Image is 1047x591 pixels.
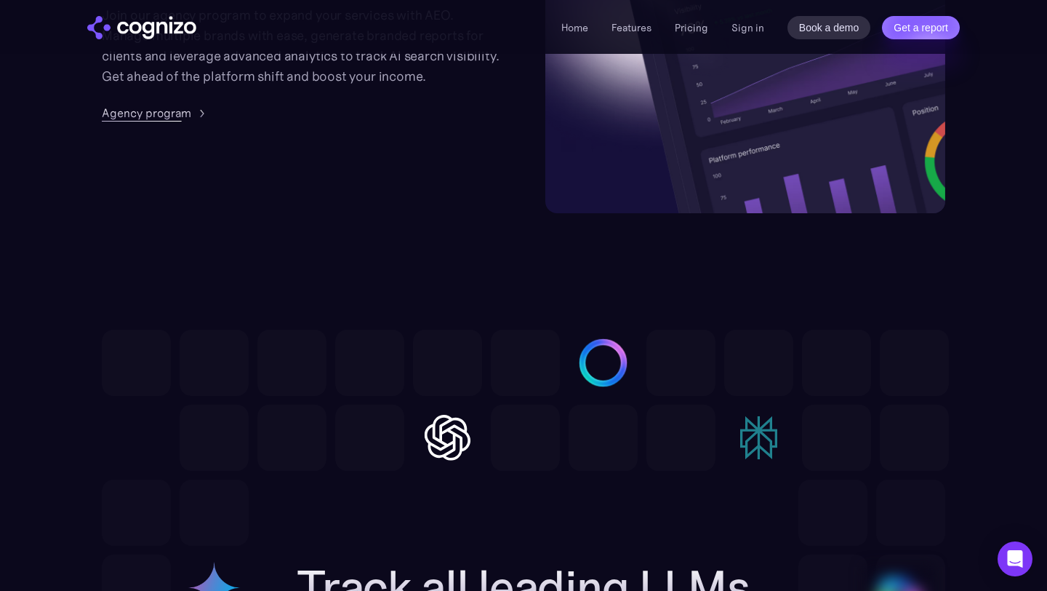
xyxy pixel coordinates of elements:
a: home [87,16,196,39]
a: Pricing [675,21,708,34]
div: Open Intercom Messenger [998,542,1032,576]
a: Features [611,21,651,34]
a: Home [561,21,588,34]
a: Book a demo [787,16,871,39]
img: cognizo logo [87,16,196,39]
a: Get a report [882,16,960,39]
a: Agency program [102,104,209,122]
a: Sign in [731,19,764,36]
div: Agency program [102,104,191,122]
